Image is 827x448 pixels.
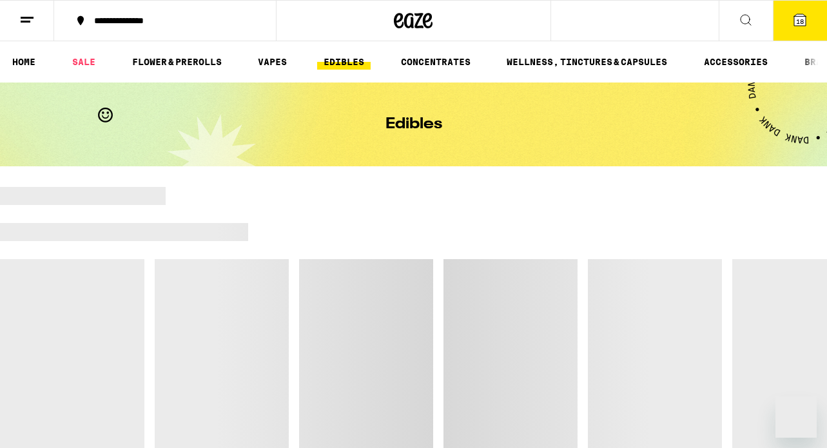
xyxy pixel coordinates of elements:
a: EDIBLES [317,54,371,70]
a: WELLNESS, TINCTURES & CAPSULES [500,54,674,70]
button: 18 [773,1,827,41]
a: VAPES [251,54,293,70]
span: 18 [796,17,804,25]
a: ACCESSORIES [697,54,774,70]
a: FLOWER & PREROLLS [126,54,228,70]
a: CONCENTRATES [394,54,477,70]
a: HOME [6,54,42,70]
a: SALE [66,54,102,70]
h1: Edibles [385,117,442,132]
iframe: Button to launch messaging window [775,396,817,438]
